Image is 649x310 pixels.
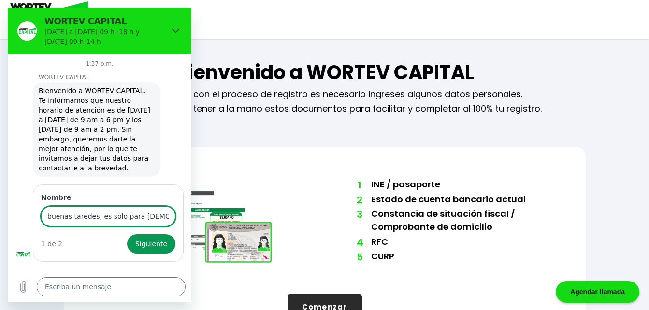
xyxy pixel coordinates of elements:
[357,178,361,192] span: 1
[371,250,547,265] li: CURP
[33,231,55,241] div: 1 de 2
[31,66,184,73] p: WORTEV CAPITAL
[371,235,547,250] li: RFC
[31,79,145,164] span: Bienvenido a WORTEV CAPITAL. Te informamos que nuestro horario de atención es de [DATE] a [DATE] ...
[371,193,547,208] li: Estado de cuenta bancario actual
[108,87,542,116] p: Para continuar con el proceso de registro es necesario ingreses algunos datos personales. Te reco...
[37,8,155,19] h2: WORTEV CAPITAL
[128,230,159,242] span: Siguiente
[37,19,155,39] p: [DATE] a [DATE] 09 h- 18 h y [DATE] 09 h-14 h
[8,8,191,302] iframe: Ventana de mensajería
[33,185,168,195] label: Nombre
[159,14,178,33] button: Cerrar
[6,269,25,289] button: Cargar archivo
[357,235,361,250] span: 4
[357,207,361,222] span: 3
[556,281,639,303] div: Agendar llamada
[357,250,361,264] span: 5
[371,178,547,193] li: INE / pasaporte
[78,52,106,60] p: 1:37 p.m.
[357,193,361,207] span: 2
[119,226,168,246] button: Siguiente
[175,58,474,87] h1: Bienvenido a WORTEV CAPITAL
[371,207,547,235] li: Constancia de situación fiscal / Comprobante de domicilio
